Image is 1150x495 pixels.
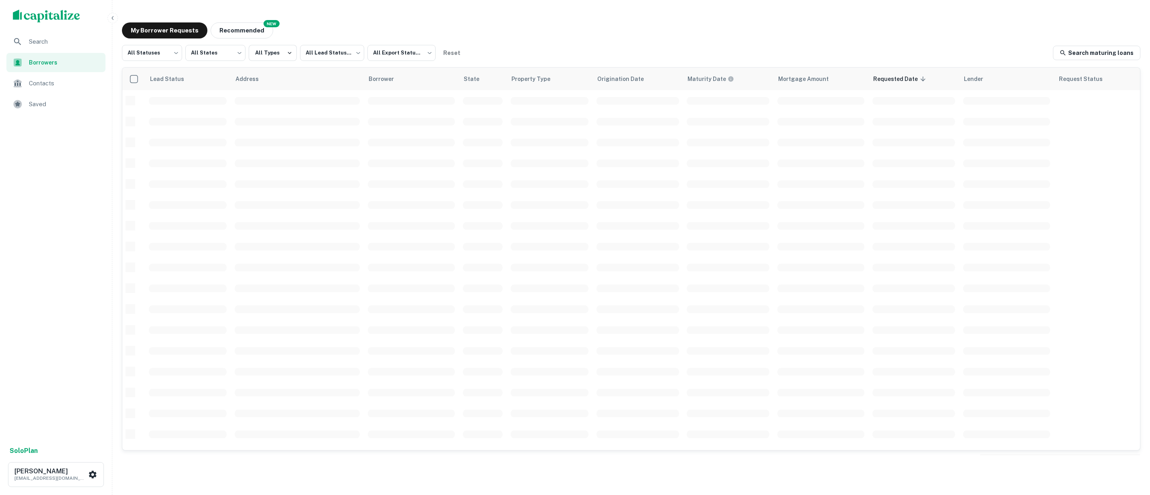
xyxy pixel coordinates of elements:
[369,74,404,84] span: Borrower
[773,68,868,90] th: Mortgage Amount
[959,68,1054,90] th: Lender
[8,462,104,487] button: [PERSON_NAME][EMAIL_ADDRESS][DOMAIN_NAME]
[122,42,182,63] div: All Statuses
[364,68,459,90] th: Borrower
[1054,68,1140,90] th: Request Status
[145,68,231,90] th: Lead Status
[592,68,683,90] th: Origination Date
[868,68,959,90] th: Requested Date
[6,95,105,114] a: Saved
[6,32,105,51] a: Search
[688,75,726,83] h6: Maturity Date
[10,446,38,456] a: SoloPlan
[13,10,80,22] img: capitalize-logo.png
[122,22,207,38] button: My Borrower Requests
[6,53,105,72] a: Borrowers
[14,475,87,482] p: [EMAIL_ADDRESS][DOMAIN_NAME]
[29,58,101,67] span: Borrowers
[29,79,101,88] span: Contacts
[778,74,839,84] span: Mortgage Amount
[211,22,273,38] button: Recommended
[29,37,101,46] span: Search
[150,74,195,84] span: Lead Status
[964,74,994,84] span: Lender
[873,74,928,84] span: Requested Date
[688,75,734,83] div: Maturity dates displayed may be estimated. Please contact the lender for the most accurate maturi...
[511,74,561,84] span: Property Type
[300,42,364,63] div: All Lead Statuses
[231,68,364,90] th: Address
[597,74,654,84] span: Origination Date
[507,68,592,90] th: Property Type
[6,74,105,93] a: Contacts
[688,75,744,83] span: Maturity dates displayed may be estimated. Please contact the lender for the most accurate maturi...
[459,68,507,90] th: State
[29,99,101,109] span: Saved
[439,45,464,61] button: Reset
[367,42,436,63] div: All Export Statuses
[249,45,297,61] button: All Types
[683,68,773,90] th: Maturity dates displayed may be estimated. Please contact the lender for the most accurate maturi...
[264,20,280,27] div: NEW
[14,468,87,475] h6: [PERSON_NAME]
[464,74,490,84] span: State
[10,447,38,455] strong: Solo Plan
[1053,46,1140,60] a: Search maturing loans
[1059,74,1113,84] span: Request Status
[185,42,245,63] div: All States
[235,74,269,84] span: Address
